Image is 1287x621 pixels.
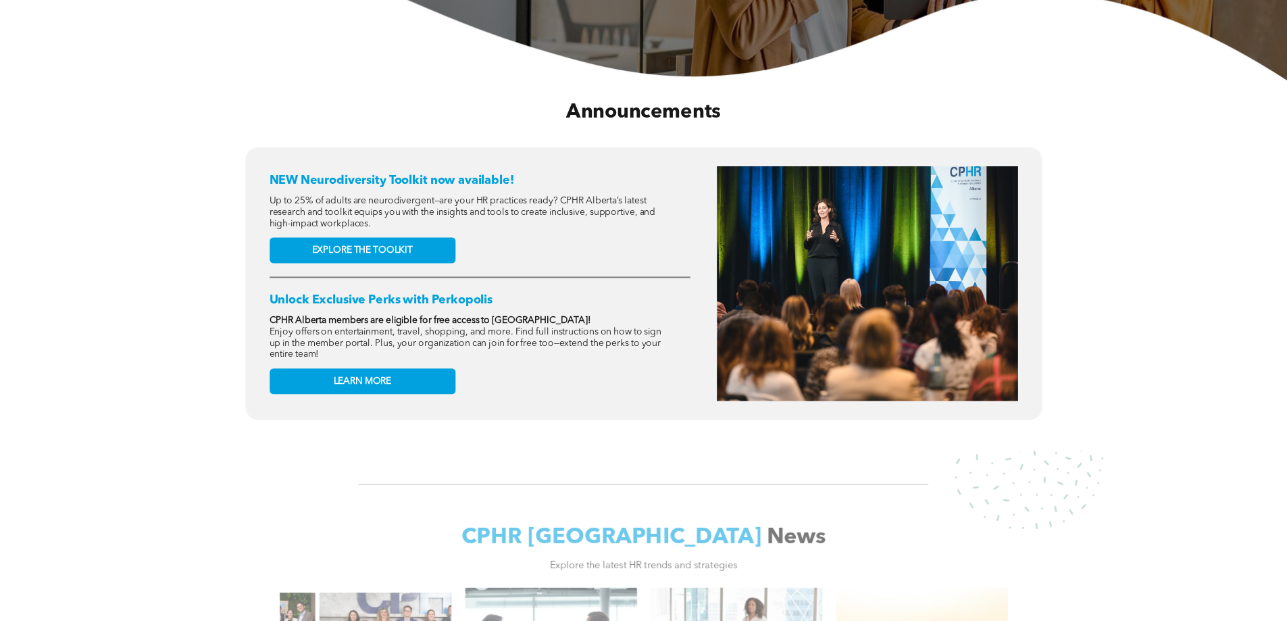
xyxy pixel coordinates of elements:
[334,375,392,387] span: LEARN MORE
[550,560,737,570] span: Explore the latest HR trends and strategies
[312,245,413,256] span: EXPLORE THE TOOLKIT
[767,526,826,548] span: News
[270,316,591,325] strong: CPHR Alberta members are eligible for free access to [GEOGRAPHIC_DATA]!
[270,327,661,359] span: Enjoy offers on entertainment, travel, shopping, and more. Find full instructions on how to sign ...
[270,196,656,228] span: Up to 25% of adults are neurodivergent—are your HR practices ready? CPHR Alberta’s latest researc...
[270,174,514,186] span: NEW Neurodiversity Toolkit now available!
[270,237,455,263] a: EXPLORE THE TOOLKIT
[461,526,761,548] span: CPHR [GEOGRAPHIC_DATA]
[270,293,493,305] span: Unlock Exclusive Perks with Perkopolis
[270,368,455,394] a: LEARN MORE
[566,102,721,122] span: Announcements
